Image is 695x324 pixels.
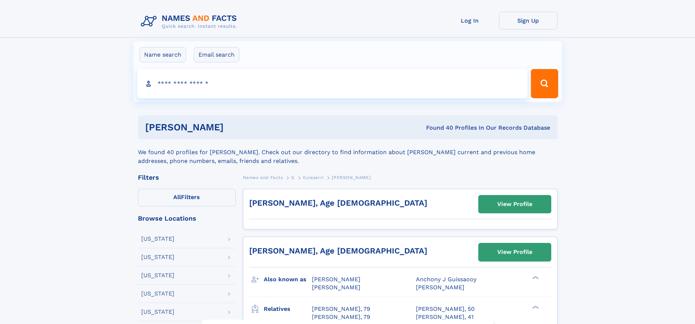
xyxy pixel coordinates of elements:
span: [PERSON_NAME] [312,276,360,283]
h3: Relatives [264,303,312,315]
span: [PERSON_NAME] [332,175,371,180]
img: Logo Names and Facts [138,12,243,31]
span: All [173,194,181,201]
label: Name search [139,47,186,62]
a: Guissarri [303,173,323,182]
a: View Profile [479,243,551,261]
span: [PERSON_NAME] [312,284,360,291]
h3: Also known as [264,273,312,286]
span: G [291,175,295,180]
a: G [291,173,295,182]
span: [PERSON_NAME] [416,284,464,291]
div: ❯ [530,275,539,280]
a: [PERSON_NAME], Age [DEMOGRAPHIC_DATA] [249,246,427,255]
a: [PERSON_NAME], Age [DEMOGRAPHIC_DATA] [249,198,427,207]
label: Email search [194,47,239,62]
a: View Profile [479,195,551,213]
a: Log In [441,12,499,30]
a: [PERSON_NAME], 79 [312,305,370,313]
div: View Profile [497,244,532,260]
h1: [PERSON_NAME] [145,123,325,132]
div: [US_STATE] [141,236,174,242]
div: Browse Locations [138,215,236,222]
div: [US_STATE] [141,309,174,315]
div: [US_STATE] [141,291,174,297]
a: [PERSON_NAME], 41 [416,313,474,321]
div: We found 40 profiles for [PERSON_NAME]. Check out our directory to find information about [PERSON... [138,139,557,165]
div: [US_STATE] [141,254,174,260]
div: Filters [138,174,236,181]
a: Names and Facts [243,173,283,182]
div: Found 40 Profiles In Our Records Database [325,124,550,132]
span: Anchony J Guissaooy [416,276,476,283]
a: [PERSON_NAME], 50 [416,305,475,313]
a: Sign Up [499,12,557,30]
button: Search Button [531,69,558,98]
div: [US_STATE] [141,272,174,278]
span: Guissarri [303,175,323,180]
input: search input [137,69,528,98]
label: Filters [138,189,236,206]
div: ❯ [530,305,539,309]
div: View Profile [497,196,532,213]
a: [PERSON_NAME], 79 [312,313,370,321]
